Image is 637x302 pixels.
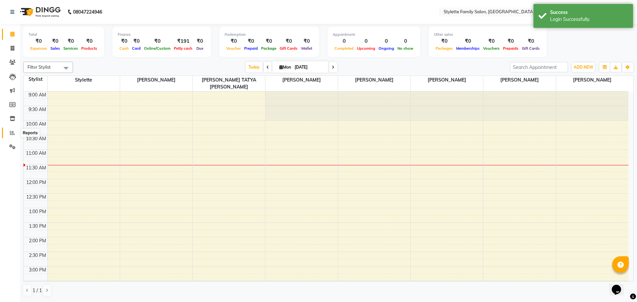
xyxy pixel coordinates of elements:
div: 12:30 PM [25,194,47,201]
span: Cash [118,46,130,51]
input: 2025-09-01 [293,62,326,72]
span: Upcoming [355,46,377,51]
div: Other sales [434,32,541,37]
span: Due [195,46,205,51]
div: ₹0 [501,37,520,45]
span: Petty cash [172,46,194,51]
div: 3:30 PM [28,281,47,288]
div: 1:30 PM [28,223,47,230]
span: Expenses [29,46,49,51]
div: 2:30 PM [28,252,47,259]
div: 0 [377,37,396,45]
div: ₹0 [520,37,541,45]
span: [PERSON_NAME] [483,76,556,84]
div: 10:00 AM [25,121,47,128]
div: 9:30 AM [27,106,47,113]
div: 11:00 AM [25,150,47,157]
div: Appointment [333,32,415,37]
span: Stylette [48,76,120,84]
img: logo [17,3,62,21]
span: [PERSON_NAME] [411,76,483,84]
div: Success [550,9,628,16]
div: ₹0 [130,37,142,45]
span: Mon [278,65,293,70]
span: Today [246,62,262,72]
span: 1 / 1 [33,287,42,294]
div: ₹0 [142,37,172,45]
div: 12:00 PM [25,179,47,186]
span: Packages [434,46,455,51]
span: Filter Stylist [28,64,51,70]
div: ₹0 [455,37,481,45]
span: Services [62,46,80,51]
span: Gift Cards [520,46,541,51]
div: 2:00 PM [28,237,47,244]
div: ₹0 [278,37,299,45]
span: [PERSON_NAME] [338,76,410,84]
div: ₹0 [434,37,455,45]
input: Search Appointment [510,62,568,72]
div: ₹0 [481,37,501,45]
span: Memberships [455,46,481,51]
span: [PERSON_NAME] [120,76,192,84]
span: Sales [49,46,62,51]
div: ₹0 [49,37,62,45]
b: 08047224946 [73,3,102,21]
div: Login Successfully. [550,16,628,23]
div: 1:00 PM [28,208,47,215]
div: ₹0 [243,37,259,45]
div: 10:30 AM [25,135,47,142]
div: 0 [355,37,377,45]
iframe: chat widget [609,275,630,295]
button: ADD NEW [572,63,595,72]
span: Prepaids [501,46,520,51]
div: 3:00 PM [28,267,47,273]
div: 0 [333,37,355,45]
div: 11:30 AM [25,164,47,171]
span: [PERSON_NAME] [556,76,628,84]
span: Card [130,46,142,51]
span: Products [80,46,99,51]
div: Finance [118,32,206,37]
div: ₹0 [80,37,99,45]
span: Vouchers [481,46,501,51]
span: Gift Cards [278,46,299,51]
span: Online/Custom [142,46,172,51]
div: 9:00 AM [27,91,47,98]
span: Prepaid [243,46,259,51]
div: 0 [396,37,415,45]
div: ₹0 [225,37,243,45]
span: ADD NEW [574,65,593,70]
span: Ongoing [377,46,396,51]
div: Total [29,32,99,37]
div: ₹0 [194,37,206,45]
span: Completed [333,46,355,51]
div: Stylist [24,76,47,83]
div: Redemption [225,32,314,37]
div: ₹191 [172,37,194,45]
div: ₹0 [29,37,49,45]
span: [PERSON_NAME] [265,76,338,84]
div: Reports [21,129,39,137]
span: Wallet [299,46,314,51]
div: ₹0 [118,37,130,45]
span: Voucher [225,46,243,51]
div: ₹0 [299,37,314,45]
span: [PERSON_NAME] TATYA [PERSON_NAME] [193,76,265,91]
span: No show [396,46,415,51]
span: Package [259,46,278,51]
div: ₹0 [259,37,278,45]
div: ₹0 [62,37,80,45]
